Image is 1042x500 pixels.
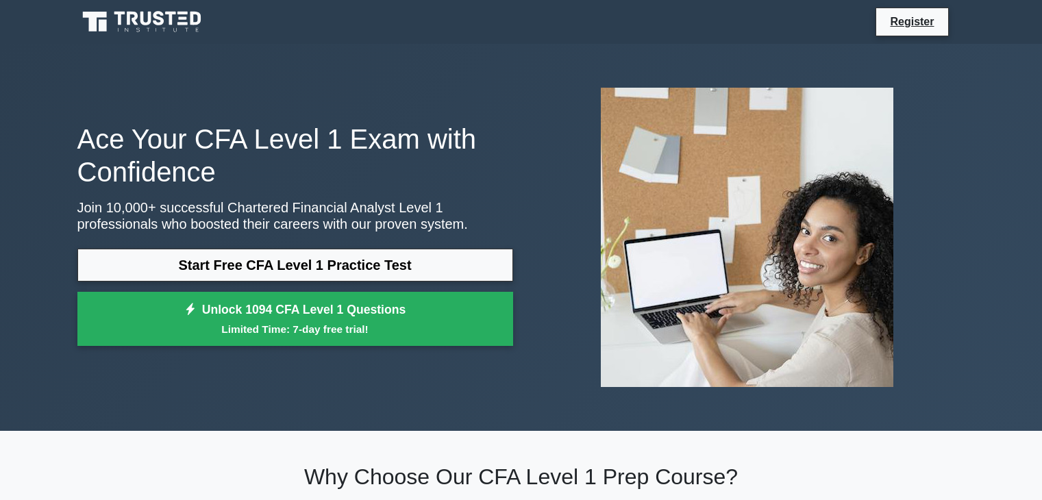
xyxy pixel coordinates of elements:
h2: Why Choose Our CFA Level 1 Prep Course? [77,464,965,490]
a: Register [882,13,942,30]
small: Limited Time: 7-day free trial! [95,321,496,337]
h1: Ace Your CFA Level 1 Exam with Confidence [77,123,513,188]
a: Unlock 1094 CFA Level 1 QuestionsLimited Time: 7-day free trial! [77,292,513,347]
a: Start Free CFA Level 1 Practice Test [77,249,513,282]
p: Join 10,000+ successful Chartered Financial Analyst Level 1 professionals who boosted their caree... [77,199,513,232]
